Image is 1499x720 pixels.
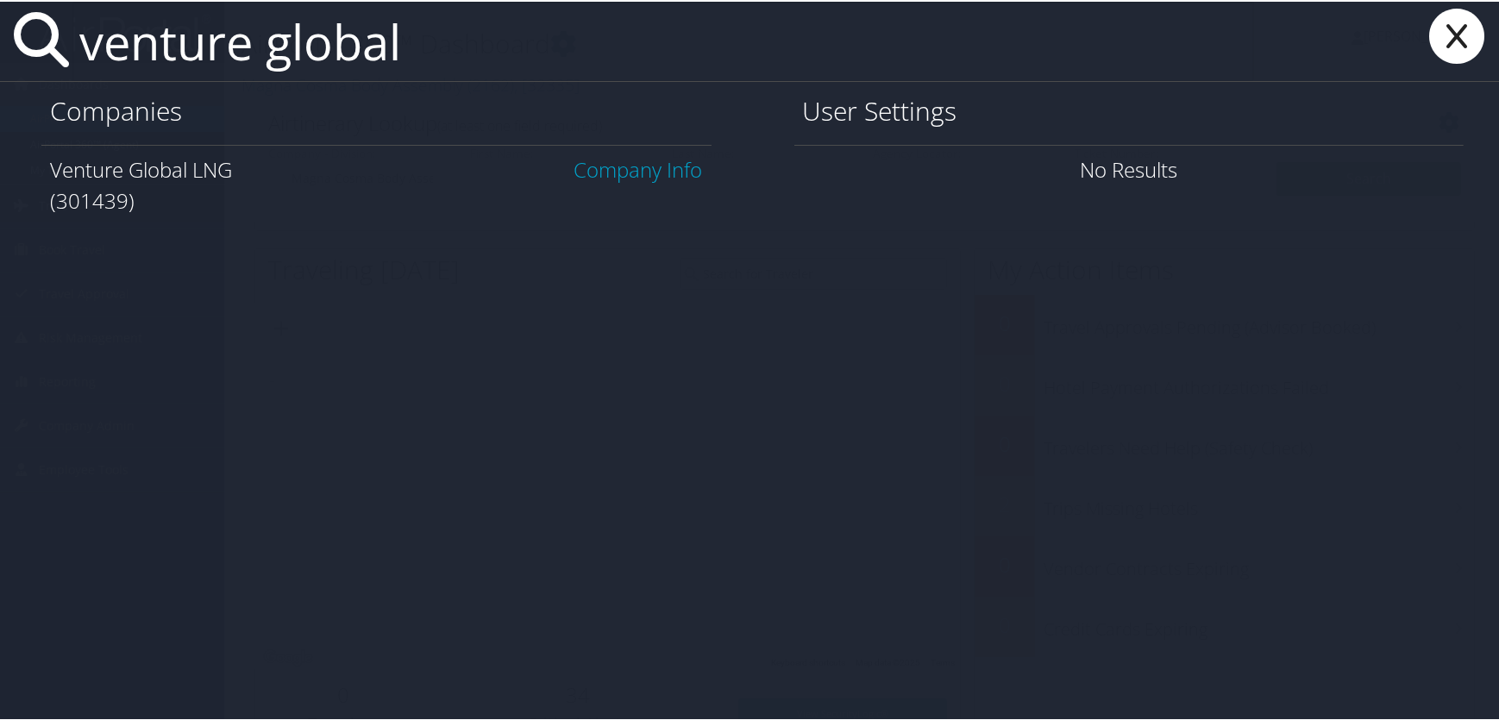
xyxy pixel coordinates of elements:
[50,91,703,128] h1: Companies
[574,153,703,182] a: Company Info
[794,143,1465,192] div: No Results
[50,184,703,215] div: (301439)
[50,153,232,182] span: Venture Global LNG
[803,91,1456,128] h1: User Settings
